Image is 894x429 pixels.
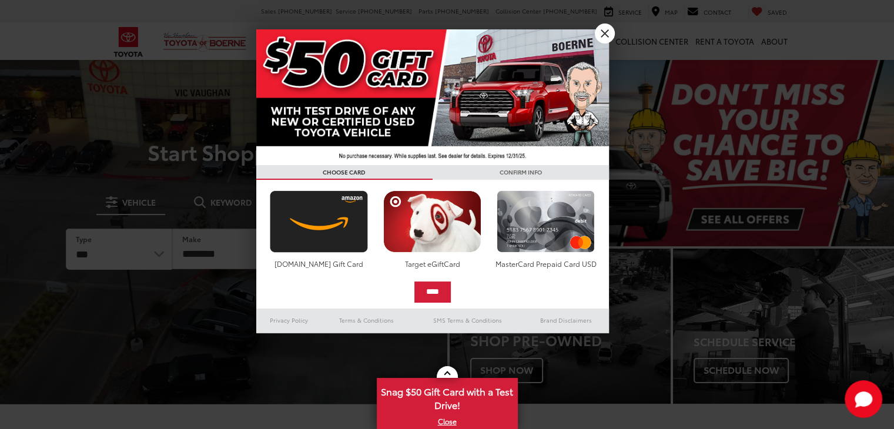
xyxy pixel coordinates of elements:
h3: CONFIRM INFO [433,165,609,180]
div: Target eGiftCard [380,259,484,269]
div: [DOMAIN_NAME] Gift Card [267,259,371,269]
button: Toggle Chat Window [845,380,882,418]
img: 42635_top_851395.jpg [256,29,609,165]
svg: Start Chat [845,380,882,418]
a: SMS Terms & Conditions [412,313,523,327]
img: amazoncard.png [267,190,371,253]
div: MasterCard Prepaid Card USD [494,259,598,269]
img: mastercard.png [494,190,598,253]
a: Privacy Policy [256,313,322,327]
h3: CHOOSE CARD [256,165,433,180]
img: targetcard.png [380,190,484,253]
a: Terms & Conditions [322,313,411,327]
a: Brand Disclaimers [523,313,609,327]
span: Snag $50 Gift Card with a Test Drive! [378,379,517,415]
